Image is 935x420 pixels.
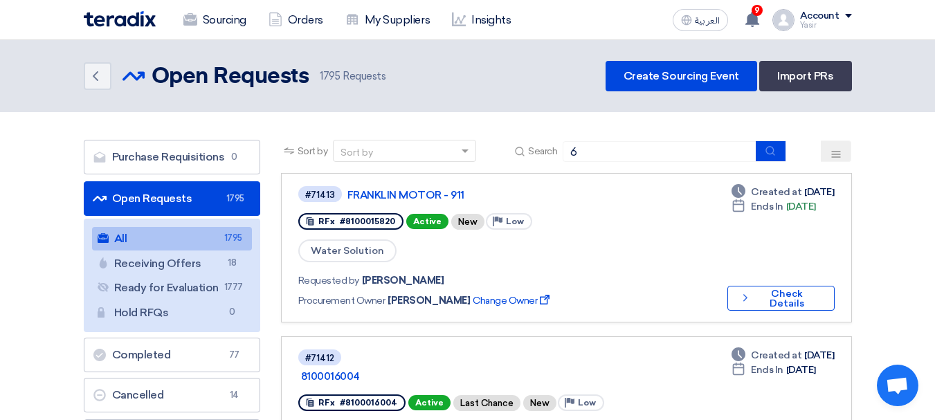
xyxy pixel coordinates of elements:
[340,217,395,226] span: #8100015820
[732,348,834,363] div: [DATE]
[298,293,385,308] span: Procurement Owner
[224,280,241,295] span: 1777
[224,256,241,271] span: 18
[453,395,520,411] div: Last Chance
[305,190,335,199] div: #71413
[340,398,397,408] span: #8100016004
[298,273,359,288] span: Requested by
[606,61,757,91] a: Create Sourcing Event
[732,363,816,377] div: [DATE]
[318,217,335,226] span: RFx
[226,192,243,206] span: 1795
[92,301,252,325] a: Hold RFQs
[226,388,243,402] span: 14
[84,11,156,27] img: Teradix logo
[320,69,385,84] span: Requests
[523,395,556,411] div: New
[388,293,470,308] span: [PERSON_NAME]
[301,370,647,383] a: 8100016004
[92,252,252,275] a: Receiving Offers
[257,5,334,35] a: Orders
[732,185,834,199] div: [DATE]
[563,141,756,162] input: Search by title or reference number
[578,398,596,408] span: Low
[800,21,852,29] div: Yasir
[751,185,801,199] span: Created at
[334,5,441,35] a: My Suppliers
[752,5,763,16] span: 9
[772,9,795,31] img: profile_test.png
[727,286,835,311] button: Check Details
[751,363,783,377] span: Ends In
[506,217,524,226] span: Low
[362,273,444,288] span: [PERSON_NAME]
[347,189,693,201] a: FRANKLIN MOTOR - 911
[224,231,241,246] span: 1795
[528,144,557,158] span: Search
[732,199,816,214] div: [DATE]
[224,305,241,320] span: 0
[406,214,448,229] span: Active
[695,16,720,26] span: العربية
[441,5,522,35] a: Insights
[152,63,309,91] h2: Open Requests
[298,144,328,158] span: Sort by
[84,181,260,216] a: Open Requests1795
[877,365,918,406] div: Open chat
[318,398,335,408] span: RFx
[226,348,243,362] span: 77
[305,354,334,363] div: #71412
[320,70,340,82] span: 1795
[172,5,257,35] a: Sourcing
[84,338,260,372] a: Completed77
[226,150,243,164] span: 0
[84,378,260,412] a: Cancelled14
[298,239,397,262] span: Water Solution
[759,61,851,91] a: Import PRs
[751,348,801,363] span: Created at
[408,395,451,410] span: Active
[673,9,728,31] button: العربية
[800,10,839,22] div: Account
[84,140,260,174] a: Purchase Requisitions0
[92,227,252,250] a: All
[341,145,373,160] div: Sort by
[473,293,552,308] span: Change Owner
[751,199,783,214] span: Ends In
[92,276,252,300] a: Ready for Evaluation
[451,214,484,230] div: New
